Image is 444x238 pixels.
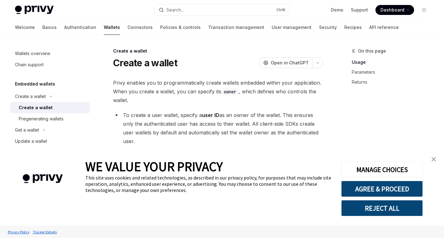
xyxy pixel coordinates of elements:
div: Chain support [15,61,44,68]
button: MANAGE CHOICES [341,161,423,178]
button: REJECT ALL [341,200,423,216]
a: Dashboard [375,5,414,15]
button: Open in ChatGPT [259,58,313,68]
a: Basics [42,20,57,35]
a: Support [351,7,368,13]
a: Transaction management [208,20,264,35]
div: Get a wallet [15,126,39,134]
div: This site uses cookies and related technologies, as described in our privacy policy, for purposes... [85,175,332,193]
span: Ctrl K [276,7,286,12]
a: Update a wallet [10,136,90,147]
div: Update a wallet [15,138,47,145]
img: company logo [9,165,76,192]
a: Wallets overview [10,48,90,59]
a: Demo [331,7,343,13]
button: Toggle dark mode [419,5,429,15]
button: AGREE & PROCEED [341,181,423,197]
span: Privy enables you to programmatically create wallets embedded within your application. When you c... [113,78,323,105]
a: Tracker Details [31,226,58,237]
a: Pregenerating wallets [10,113,90,124]
h5: Embedded wallets [15,80,55,88]
strong: user ID [202,112,219,118]
h1: Create a wallet [113,57,177,68]
button: Search...CtrlK [155,4,289,16]
a: Policies & controls [160,20,201,35]
div: Pregenerating wallets [19,115,64,123]
a: Parameters [352,67,434,77]
div: Wallets overview [15,50,50,57]
a: Authentication [64,20,96,35]
a: Chain support [10,59,90,70]
a: Wallets [104,20,120,35]
div: Create a wallet [19,104,53,111]
span: Dashboard [380,7,404,13]
li: Or, you can specify an as an on a wallet. The holder of the authorization key, typically your app... [113,148,323,174]
div: Import a wallet [15,149,45,156]
a: Recipes [344,20,362,35]
div: Create a wallet [15,93,46,100]
a: Create a wallet [10,102,90,113]
img: light logo [15,6,54,14]
img: close banner [432,157,436,161]
span: WE VALUE YOUR PRIVACY [85,158,223,175]
span: Open in ChatGPT [271,60,309,66]
a: Connectors [127,20,153,35]
a: Returns [352,77,434,87]
span: On this page [358,47,386,55]
a: User management [272,20,312,35]
li: To create a user wallet, specify a as an owner of the wallet. This ensures only the authenticated... [113,111,323,146]
div: Create a wallet [113,48,323,54]
code: owner [221,88,239,95]
div: Search... [166,6,184,14]
a: Usage [352,57,434,67]
a: Privacy Policy [6,226,31,237]
a: API reference [369,20,399,35]
a: Security [319,20,337,35]
a: close banner [427,153,440,166]
a: Welcome [15,20,35,35]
